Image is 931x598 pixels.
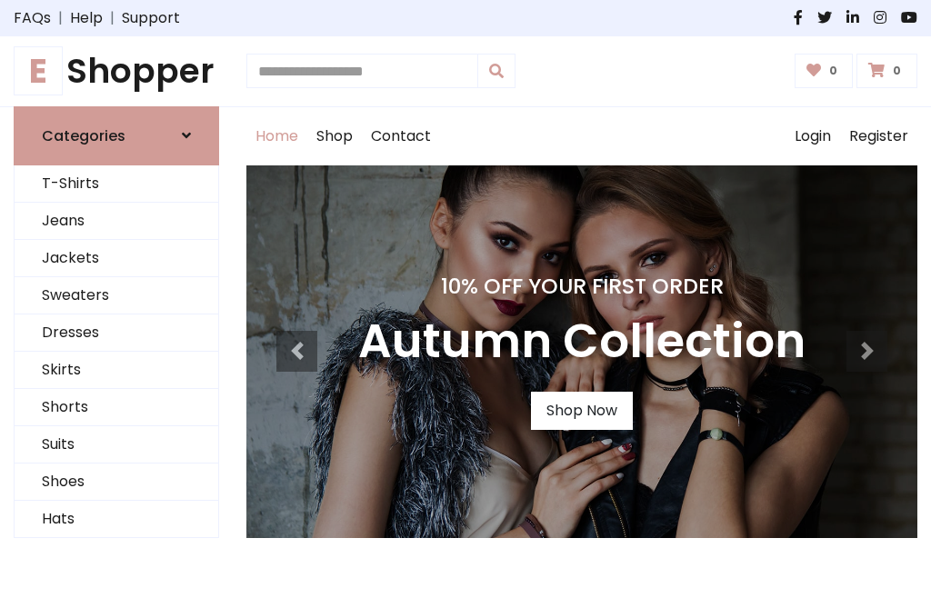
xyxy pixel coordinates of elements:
a: Sweaters [15,277,218,314]
h3: Autumn Collection [358,314,806,370]
a: EShopper [14,51,219,92]
a: Jeans [15,203,218,240]
a: Shorts [15,389,218,426]
a: Shop [307,107,362,165]
h1: Shopper [14,51,219,92]
a: Contact [362,107,440,165]
a: Help [70,7,103,29]
a: Skirts [15,352,218,389]
a: Support [122,7,180,29]
a: Login [786,107,840,165]
a: FAQs [14,7,51,29]
a: Dresses [15,314,218,352]
span: | [51,7,70,29]
a: 0 [856,54,917,88]
a: Home [246,107,307,165]
a: Shoes [15,463,218,501]
span: 0 [825,63,842,79]
a: Shop Now [531,392,633,430]
span: 0 [888,63,906,79]
h4: 10% Off Your First Order [358,274,806,299]
a: Hats [15,501,218,538]
span: E [14,46,63,95]
a: Suits [15,426,218,463]
a: Categories [14,106,219,165]
a: T-Shirts [15,165,218,203]
span: | [103,7,122,29]
a: Jackets [15,240,218,277]
h6: Categories [42,127,125,145]
a: 0 [795,54,854,88]
a: Register [840,107,917,165]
